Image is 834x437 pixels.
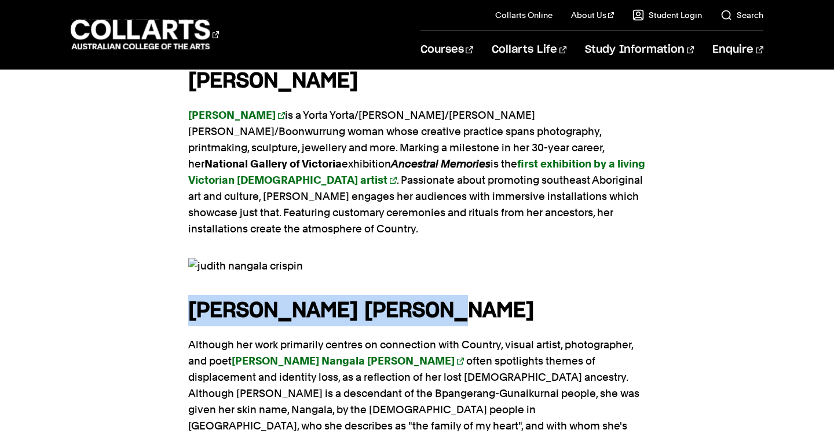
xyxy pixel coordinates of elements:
[188,71,358,92] strong: [PERSON_NAME]
[188,300,534,321] strong: [PERSON_NAME] [PERSON_NAME]
[495,9,553,21] a: Collarts Online
[188,109,276,121] strong: [PERSON_NAME]
[571,9,614,21] a: About Us
[204,158,342,170] strong: National Gallery of Victoria
[232,355,464,367] a: [PERSON_NAME] Nangala [PERSON_NAME]
[492,31,566,69] a: Collarts Life
[720,9,763,21] a: Search
[632,9,702,21] a: Student Login
[420,31,473,69] a: Courses
[188,109,285,121] a: [PERSON_NAME]
[188,107,646,237] p: is a Yorta Yorta/[PERSON_NAME]/[PERSON_NAME] [PERSON_NAME]/Boonwurrung woman whose creative pract...
[585,31,694,69] a: Study Information
[71,18,219,51] div: Go to homepage
[712,31,763,69] a: Enquire
[391,158,491,170] em: Ancestral Memories
[232,355,455,367] strong: [PERSON_NAME] Nangala [PERSON_NAME]
[188,258,646,274] img: judith nangala crispin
